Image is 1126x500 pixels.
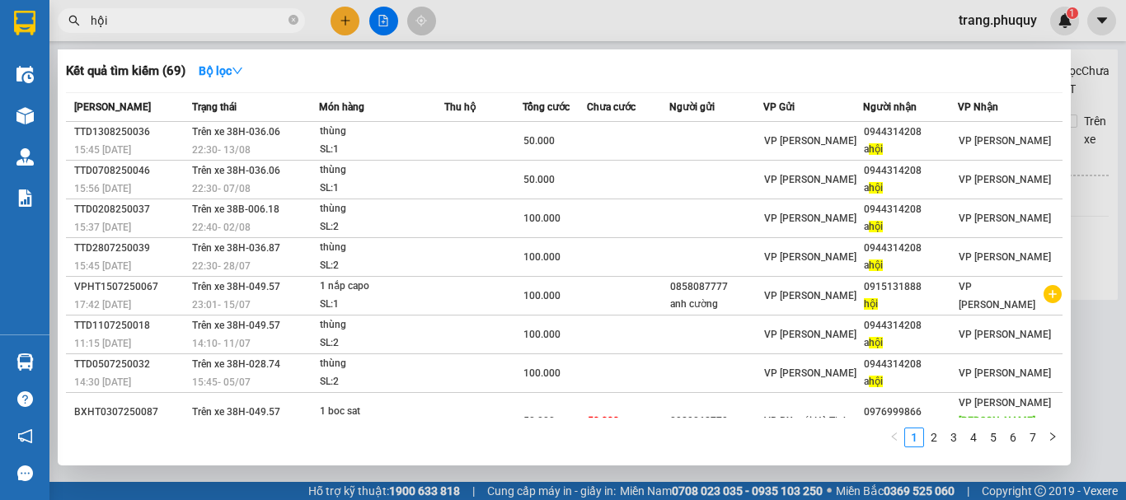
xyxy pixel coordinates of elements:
span: hội [869,143,883,155]
div: TTD1308250036 [74,124,187,141]
span: 15:45 [DATE] [74,260,131,272]
div: 0858087777 [670,278,763,296]
div: anh cường [670,296,763,313]
span: 11:15 [DATE] [74,338,131,349]
span: 22:30 - 13/08 [192,144,251,156]
span: 22:40 - 02/08 [192,222,251,233]
div: 1 nắp capo [320,278,443,296]
div: 0944314208 [864,240,957,257]
input: Tìm tên, số ĐT hoặc mã đơn [91,12,285,30]
span: VP Nhận [958,101,998,113]
div: SL: 2 [320,218,443,236]
span: 14:30 [DATE] [74,376,131,388]
span: VP [PERSON_NAME] [959,281,1035,311]
span: hội [869,259,883,271]
a: 6 [1004,428,1022,446]
img: warehouse-icon [16,107,34,124]
div: a [864,180,957,197]
span: VP [PERSON_NAME] [959,367,1051,379]
span: VP [PERSON_NAME] [764,251,856,263]
div: a [864,373,957,390]
span: Món hàng [319,101,364,113]
div: SL: 1 [320,180,443,198]
a: 3 [945,428,963,446]
span: VP [PERSON_NAME] [764,329,856,340]
span: close-circle [289,15,298,25]
span: hội [869,182,883,194]
span: 100.000 [523,290,561,301]
span: Người nhận [863,101,917,113]
span: Trên xe 38H-049.57 [192,406,280,418]
span: 50.000 [523,174,555,185]
span: Trên xe 38H-049.57 [192,281,280,292]
div: 0976999866 [864,404,957,421]
span: Trên xe 38H-036.06 [192,165,280,176]
a: 1 [905,428,923,446]
div: TTD0208250037 [74,201,187,218]
span: VP [PERSON_NAME] [764,135,856,147]
img: logo-vxr [14,11,35,35]
span: 100.000 [523,367,561,379]
span: Trên xe 38B-006.18 [192,203,279,215]
div: SL: 2 [320,334,443,353]
div: thùng [320,239,443,257]
span: VP [PERSON_NAME] [764,367,856,379]
h3: Kết quả tìm kiếm ( 69 ) [66,63,185,80]
div: 0915131888 [864,278,957,296]
div: SL: 1 [320,141,443,159]
span: Chưa cước [587,101,636,113]
li: 5 [983,428,1003,447]
a: 4 [964,428,983,446]
span: plus-circle [1044,285,1062,303]
span: question-circle [17,391,33,407]
span: left [889,432,899,442]
button: Bộ lọcdown [185,58,256,84]
div: BXHT0307250087 [74,404,187,421]
div: SL: 2 [320,373,443,391]
li: Next Page [1043,428,1063,447]
span: Tổng cước [523,101,570,113]
span: Người gửi [669,101,715,113]
span: [PERSON_NAME]: [PERSON_NAME] [959,415,1038,445]
span: message [17,465,33,481]
span: 23:01 - 15/07 [192,299,251,311]
span: search [68,15,80,26]
span: 22:30 - 28/07 [192,260,251,272]
div: TTD0507250032 [74,356,187,373]
li: 3 [944,428,964,447]
span: Trên xe 38H-036.87 [192,242,280,254]
img: warehouse-icon [16,353,34,371]
div: 0944314208 [864,317,957,334]
img: warehouse-icon [16,66,34,83]
span: VP [PERSON_NAME] [764,213,856,224]
div: TTD2807250039 [74,240,187,257]
div: 0944314208 [864,201,957,218]
span: VP [PERSON_NAME] [764,174,856,185]
div: thùng [320,316,443,334]
span: 100.000 [523,251,561,263]
span: 22:30 - 07/08 [192,183,251,194]
strong: Bộ lọc [199,64,243,77]
div: a [864,218,957,236]
span: VP [PERSON_NAME] [959,397,1051,409]
span: VP [PERSON_NAME] [959,213,1051,224]
span: VP BX mới Hà Tĩnh [764,415,849,427]
div: TTD1107250018 [74,317,187,334]
span: close-circle [289,13,298,29]
span: VP [PERSON_NAME] [959,174,1051,185]
span: VP [PERSON_NAME] [764,290,856,301]
span: 14:10 - 11/07 [192,338,251,349]
span: 50.000 [588,415,619,427]
span: VP [PERSON_NAME] [959,135,1051,147]
div: thùng [320,200,443,218]
span: Trên xe 38H-028.74 [192,358,280,370]
div: a [864,141,957,158]
span: VP [PERSON_NAME] [959,329,1051,340]
div: 0989068779 [670,413,763,430]
li: 7 [1023,428,1043,447]
span: VP Gửi [763,101,795,113]
li: 4 [964,428,983,447]
div: thùng [320,355,443,373]
span: hội [864,298,878,310]
span: hội [869,337,883,348]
